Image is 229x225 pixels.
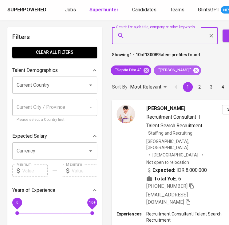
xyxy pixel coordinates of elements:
p: Expected Salary [12,132,47,140]
h6: Filters [12,32,97,42]
span: 6 [178,175,181,182]
button: Go to page 2 [195,82,204,92]
span: Clear All filters [17,49,92,56]
img: 358300b3c79e947597bf0b5f575676c7.jpg [116,105,135,123]
input: Value [22,164,48,177]
a: Teams [170,6,186,14]
div: Superpowered [7,6,46,14]
b: Total YoE: [154,175,177,182]
button: Clear All filters [12,47,97,58]
p: Not open to relocation [146,159,189,165]
button: Go to page 4 [218,82,228,92]
a: Superpowered [7,6,48,14]
a: Candidates [132,6,158,14]
p: Experiences [116,211,146,217]
span: "[PERSON_NAME]" [154,67,195,73]
p: Most Relevant [130,83,161,91]
p: Showing of talent profiles found [112,52,200,63]
span: [EMAIL_ADDRESS][DOMAIN_NAME] [146,191,188,205]
a: Jobs [65,6,77,14]
span: "Septia Dita A" [111,67,145,73]
p: Talent Demographics [12,67,58,74]
span: Staffing and Recruiting [148,131,192,136]
div: Most Relevant [130,81,169,93]
button: Clear [207,31,215,40]
span: Recruitment Consultant [146,114,196,120]
button: Open [86,147,95,155]
span: Talent Search Recruitment [146,123,203,128]
span: [PHONE_NUMBER] [146,183,188,189]
span: | [199,113,200,121]
span: 10+ [89,200,95,205]
div: Years of Experience [12,184,97,196]
span: 0 [16,200,18,205]
span: GlintsGPT [198,7,219,13]
button: Go to page 3 [206,82,216,92]
div: Talent Demographics [12,64,97,77]
span: Jobs [65,7,76,13]
p: Sort By [112,83,128,91]
b: Superhunter [89,7,119,13]
input: Value [72,164,97,177]
div: "[PERSON_NAME]" [154,65,201,75]
div: Expected Salary [12,130,97,142]
b: 130089 [145,52,160,57]
span: Candidates [132,7,156,13]
p: Please select a Country first [17,117,93,123]
span: Teams [170,7,184,13]
span: [PERSON_NAME] [146,105,185,112]
div: IDR 8.000.000 [146,166,207,174]
span: [DEMOGRAPHIC_DATA] [152,152,199,158]
button: Open [86,81,95,89]
p: Years of Experience [12,187,55,194]
a: Superhunter [89,6,120,14]
button: page 1 [183,82,193,92]
div: [GEOGRAPHIC_DATA], [GEOGRAPHIC_DATA] [146,138,222,150]
b: Expected: [152,166,175,174]
div: "Septia Dita A" [111,65,151,75]
b: 1 - 10 [129,52,140,57]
